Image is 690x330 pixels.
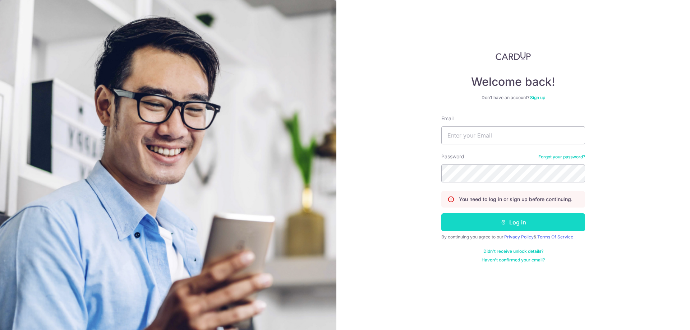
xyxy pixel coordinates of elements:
label: Password [441,153,464,160]
p: You need to log in or sign up before continuing. [459,196,572,203]
a: Privacy Policy [504,234,534,240]
a: Forgot your password? [538,154,585,160]
label: Email [441,115,454,122]
img: CardUp Logo [496,52,531,60]
a: Terms Of Service [537,234,573,240]
a: Didn't receive unlock details? [483,248,543,254]
div: Don’t have an account? [441,95,585,101]
h4: Welcome back! [441,75,585,89]
input: Enter your Email [441,126,585,144]
a: Sign up [530,95,545,100]
button: Log in [441,213,585,231]
div: By continuing you agree to our & [441,234,585,240]
a: Haven't confirmed your email? [482,257,545,263]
